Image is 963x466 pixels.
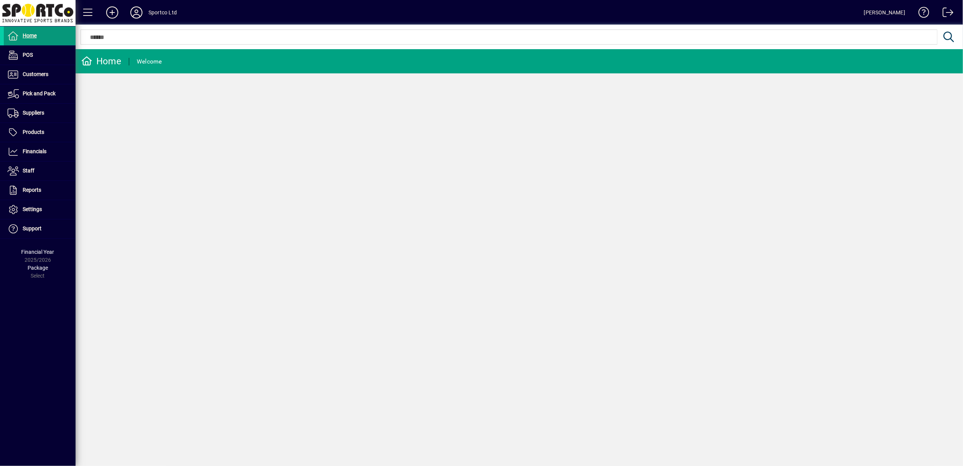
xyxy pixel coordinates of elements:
[4,200,76,219] a: Settings
[23,33,37,39] span: Home
[4,123,76,142] a: Products
[23,225,42,231] span: Support
[4,181,76,200] a: Reports
[4,162,76,180] a: Staff
[23,52,33,58] span: POS
[28,265,48,271] span: Package
[23,129,44,135] span: Products
[23,206,42,212] span: Settings
[23,110,44,116] span: Suppliers
[137,56,162,68] div: Welcome
[81,55,121,67] div: Home
[4,219,76,238] a: Support
[23,71,48,77] span: Customers
[23,148,46,154] span: Financials
[22,249,54,255] span: Financial Year
[100,6,124,19] button: Add
[937,2,954,26] a: Logout
[913,2,929,26] a: Knowledge Base
[148,6,177,19] div: Sportco Ltd
[23,90,56,96] span: Pick and Pack
[4,46,76,65] a: POS
[864,6,905,19] div: [PERSON_NAME]
[23,187,41,193] span: Reports
[124,6,148,19] button: Profile
[4,84,76,103] a: Pick and Pack
[23,168,34,174] span: Staff
[4,65,76,84] a: Customers
[4,104,76,123] a: Suppliers
[4,142,76,161] a: Financials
